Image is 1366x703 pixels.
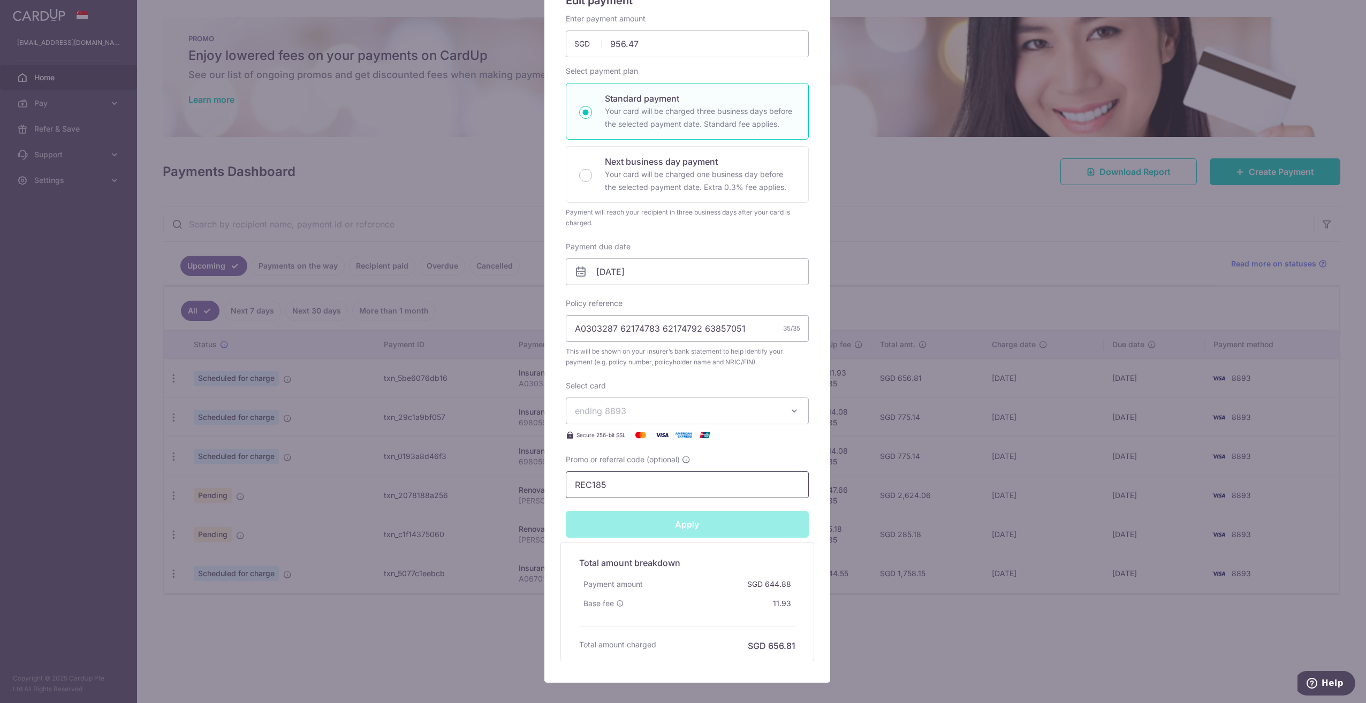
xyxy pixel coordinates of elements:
[694,429,716,441] img: UnionPay
[605,155,795,168] p: Next business day payment
[566,398,809,424] button: ending 8893
[673,429,694,441] img: American Express
[748,639,795,652] h6: SGD 656.81
[579,575,647,594] div: Payment amount
[566,241,631,252] label: Payment due date
[605,92,795,105] p: Standard payment
[743,575,795,594] div: SGD 644.88
[783,323,800,334] div: 35/35
[769,594,795,613] div: 11.93
[566,298,623,309] label: Policy reference
[583,598,614,609] span: Base fee
[579,639,656,650] h6: Total amount charged
[576,431,626,439] span: Secure 256-bit SSL
[566,258,809,285] input: DD / MM / YYYY
[1297,671,1355,698] iframe: Opens a widget where you can find more information
[605,168,795,194] p: Your card will be charged one business day before the selected payment date. Extra 0.3% fee applies.
[566,13,646,24] label: Enter payment amount
[651,429,673,441] img: Visa
[579,556,795,569] h5: Total amount breakdown
[566,380,606,391] label: Select card
[566,454,680,465] span: Promo or referral code (optional)
[605,105,795,131] p: Your card will be charged three business days before the selected payment date. Standard fee appl...
[566,207,809,228] div: Payment will reach your recipient in three business days after your card is charged.
[566,66,638,77] label: Select payment plan
[630,429,651,441] img: Mastercard
[566,30,809,57] input: 0.00
[575,406,626,416] span: ending 8893
[566,346,809,368] span: This will be shown on your insurer’s bank statement to help identify your payment (e.g. policy nu...
[574,39,602,49] span: SGD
